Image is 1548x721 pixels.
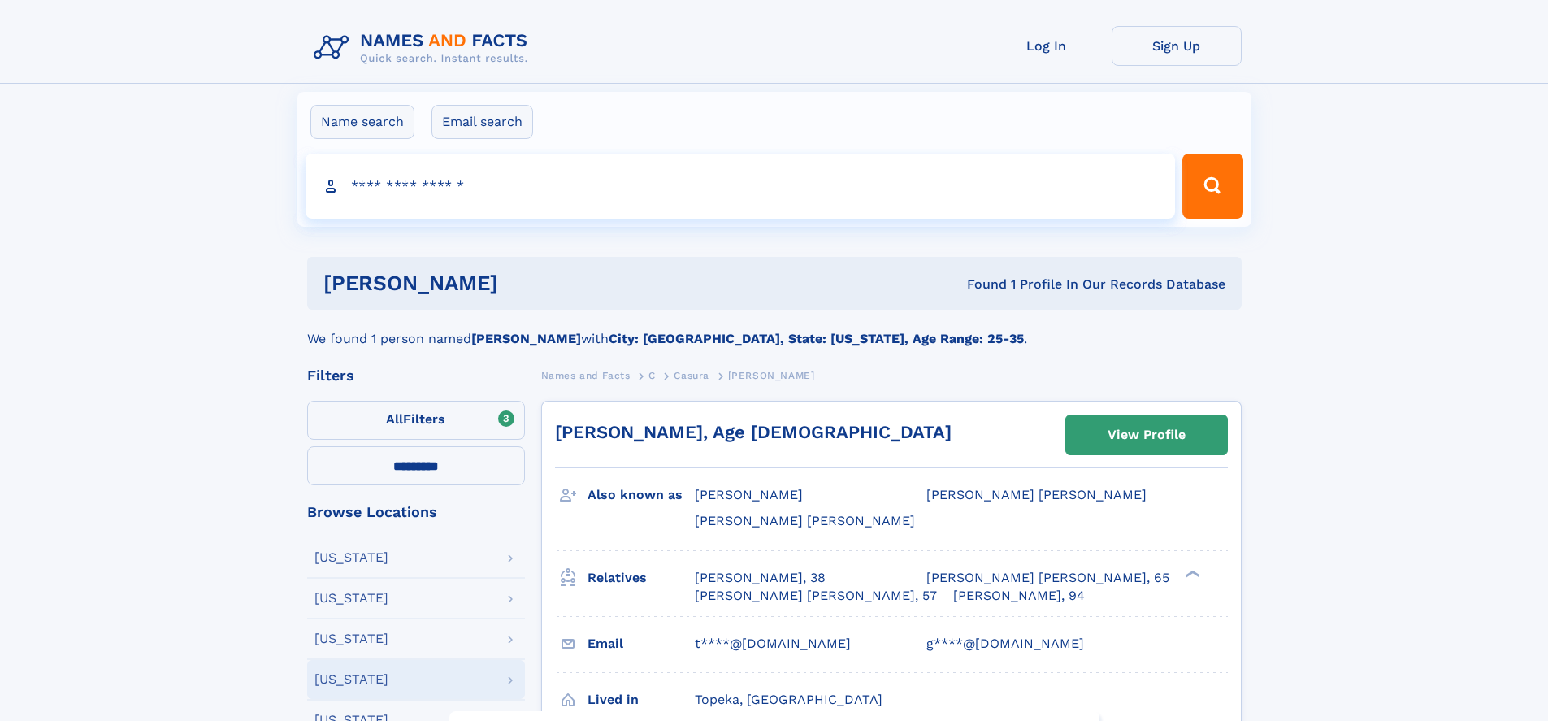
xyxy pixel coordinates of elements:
[648,365,656,385] a: C
[307,368,525,383] div: Filters
[1066,415,1227,454] a: View Profile
[926,487,1147,502] span: [PERSON_NAME] [PERSON_NAME]
[648,370,656,381] span: C
[982,26,1112,66] a: Log In
[695,487,803,502] span: [PERSON_NAME]
[307,26,541,70] img: Logo Names and Facts
[674,365,709,385] a: Casura
[695,692,882,707] span: Topeka, [GEOGRAPHIC_DATA]
[728,370,815,381] span: [PERSON_NAME]
[732,276,1225,293] div: Found 1 Profile In Our Records Database
[471,331,581,346] b: [PERSON_NAME]
[1182,568,1201,579] div: ❯
[695,513,915,528] span: [PERSON_NAME] [PERSON_NAME]
[306,154,1176,219] input: search input
[314,592,388,605] div: [US_STATE]
[1108,416,1186,454] div: View Profile
[609,331,1024,346] b: City: [GEOGRAPHIC_DATA], State: [US_STATE], Age Range: 25-35
[1182,154,1242,219] button: Search Button
[314,673,388,686] div: [US_STATE]
[588,564,695,592] h3: Relatives
[307,401,525,440] label: Filters
[307,505,525,519] div: Browse Locations
[314,632,388,645] div: [US_STATE]
[695,587,937,605] a: [PERSON_NAME] [PERSON_NAME], 57
[588,686,695,714] h3: Lived in
[310,105,414,139] label: Name search
[555,422,952,442] a: [PERSON_NAME], Age [DEMOGRAPHIC_DATA]
[588,481,695,509] h3: Also known as
[431,105,533,139] label: Email search
[588,630,695,658] h3: Email
[541,365,631,385] a: Names and Facts
[314,551,388,564] div: [US_STATE]
[1112,26,1242,66] a: Sign Up
[386,411,403,427] span: All
[307,310,1242,349] div: We found 1 person named with .
[695,569,826,587] a: [PERSON_NAME], 38
[323,273,733,293] h1: [PERSON_NAME]
[674,370,709,381] span: Casura
[953,587,1085,605] a: [PERSON_NAME], 94
[926,569,1169,587] a: [PERSON_NAME] [PERSON_NAME], 65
